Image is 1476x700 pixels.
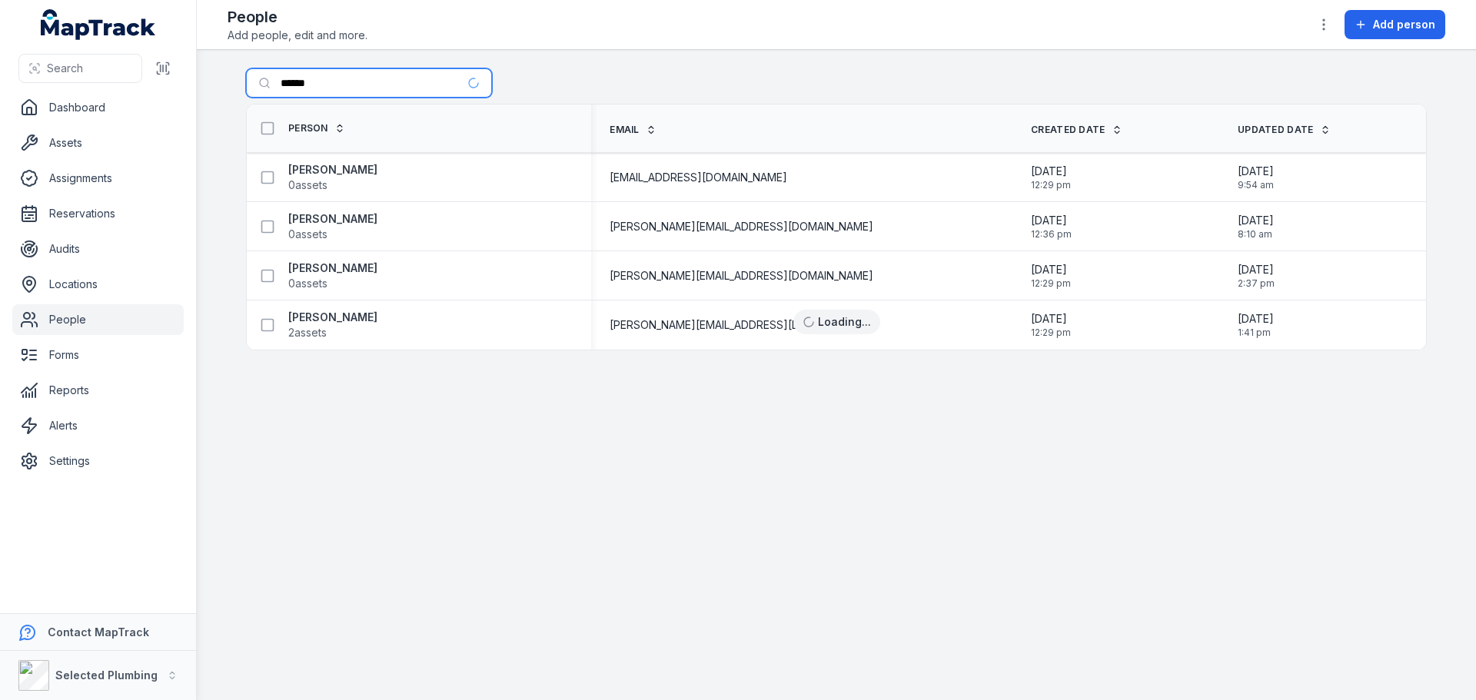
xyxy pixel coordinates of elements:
[610,268,873,284] span: [PERSON_NAME][EMAIL_ADDRESS][DOMAIN_NAME]
[288,122,328,134] span: Person
[12,92,184,123] a: Dashboard
[1238,213,1274,241] time: 8/11/2025, 8:10:16 AM
[12,340,184,370] a: Forms
[1031,164,1071,191] time: 1/14/2025, 12:29:42 PM
[1031,213,1072,228] span: [DATE]
[1031,262,1071,277] span: [DATE]
[48,625,149,639] strong: Contact MapTrack
[12,375,184,406] a: Reports
[41,9,156,40] a: MapTrack
[288,211,377,242] a: [PERSON_NAME]0assets
[1238,228,1274,241] span: 8:10 am
[12,234,184,264] a: Audits
[1373,17,1435,32] span: Add person
[288,227,327,242] span: 0 assets
[12,198,184,229] a: Reservations
[1238,179,1274,191] span: 9:54 am
[1031,311,1071,327] span: [DATE]
[55,668,158,682] strong: Selected Plumbing
[610,124,657,136] a: Email
[288,310,377,340] a: [PERSON_NAME]2assets
[1238,277,1275,290] span: 2:37 pm
[288,260,377,291] a: [PERSON_NAME]0assets
[288,276,327,291] span: 0 assets
[288,162,377,193] a: [PERSON_NAME]0assets
[288,325,327,340] span: 2 assets
[1238,124,1314,136] span: Updated Date
[1345,10,1445,39] button: Add person
[610,170,787,185] span: [EMAIL_ADDRESS][DOMAIN_NAME]
[1238,327,1274,339] span: 1:41 pm
[288,162,377,177] strong: [PERSON_NAME]
[288,310,377,325] strong: [PERSON_NAME]
[1031,213,1072,241] time: 7/15/2025, 12:36:48 PM
[610,317,873,333] span: [PERSON_NAME][EMAIL_ADDRESS][DOMAIN_NAME]
[1031,327,1071,339] span: 12:29 pm
[1031,124,1105,136] span: Created Date
[1031,179,1071,191] span: 12:29 pm
[1031,124,1122,136] a: Created Date
[228,28,367,43] span: Add people, edit and more.
[1031,164,1071,179] span: [DATE]
[1031,262,1071,290] time: 1/14/2025, 12:29:42 PM
[1238,164,1274,191] time: 8/12/2025, 9:54:43 AM
[1238,311,1274,327] span: [DATE]
[1031,228,1072,241] span: 12:36 pm
[1031,311,1071,339] time: 1/14/2025, 12:29:42 PM
[610,219,873,234] span: [PERSON_NAME][EMAIL_ADDRESS][DOMAIN_NAME]
[1238,262,1275,290] time: 2/20/2025, 2:37:04 PM
[12,163,184,194] a: Assignments
[47,61,83,76] span: Search
[1238,124,1331,136] a: Updated Date
[288,177,327,193] span: 0 assets
[1238,213,1274,228] span: [DATE]
[12,269,184,300] a: Locations
[288,122,345,134] a: Person
[288,211,377,227] strong: [PERSON_NAME]
[12,128,184,158] a: Assets
[18,54,142,83] button: Search
[12,410,184,441] a: Alerts
[12,446,184,476] a: Settings
[228,6,367,28] h2: People
[1238,262,1275,277] span: [DATE]
[288,260,377,276] strong: [PERSON_NAME]
[12,304,184,335] a: People
[1031,277,1071,290] span: 12:29 pm
[610,124,640,136] span: Email
[1238,164,1274,179] span: [DATE]
[1238,311,1274,339] time: 8/7/2025, 1:41:20 PM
